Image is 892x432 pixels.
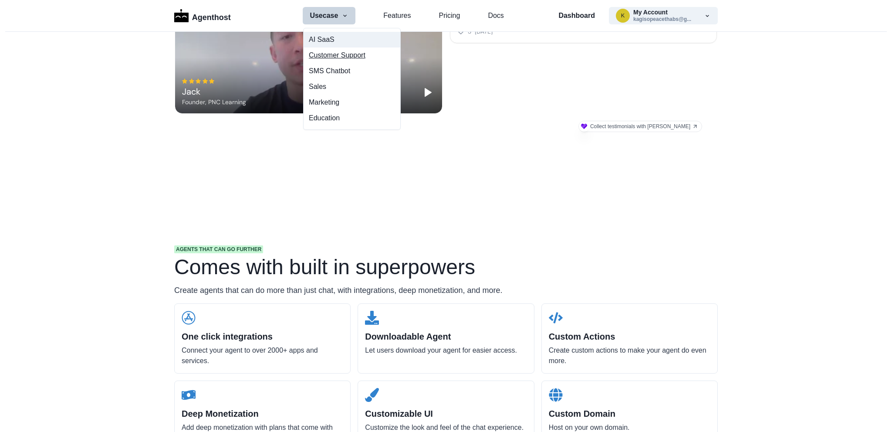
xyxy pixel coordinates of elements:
h2: Customizable UI [365,408,527,419]
span: Agents that can go further [174,245,263,253]
h2: Downloadable Agent [365,331,527,342]
a: Pricing [439,10,460,21]
a: Dashboard [558,10,595,21]
h2: Custom Actions [549,331,710,342]
button: Usecase [303,7,355,24]
button: Customer Support [304,48,400,63]
p: Create agents that can do more than just chat, with integrations, deep monetization, and more. [174,285,718,296]
p: Create custom actions to make your agent do even more. [549,345,710,366]
p: Agenthost [192,8,231,24]
button: Sales [304,79,400,95]
h1: Comes with built in superpowers [174,257,718,278]
h2: Deep Monetization [182,408,343,419]
h2: Custom Domain [549,408,710,419]
a: Features [383,10,411,21]
a: SMS Chatbot [304,63,400,79]
a: Docs [488,10,503,21]
p: Let users download your agent for easier access. [365,345,527,356]
img: Logo [174,9,189,22]
h2: One click integrations [182,331,343,342]
button: Marketing [304,95,400,110]
a: LogoAgenthost [174,8,231,24]
button: AI SaaS [304,32,400,48]
button: kagisopeacethabs@gmail.comMy Accountkagisopeacethabs@g... [609,7,718,24]
button: Education [304,110,400,126]
p: Connect your agent to over 2000+ apps and services. [182,345,343,366]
